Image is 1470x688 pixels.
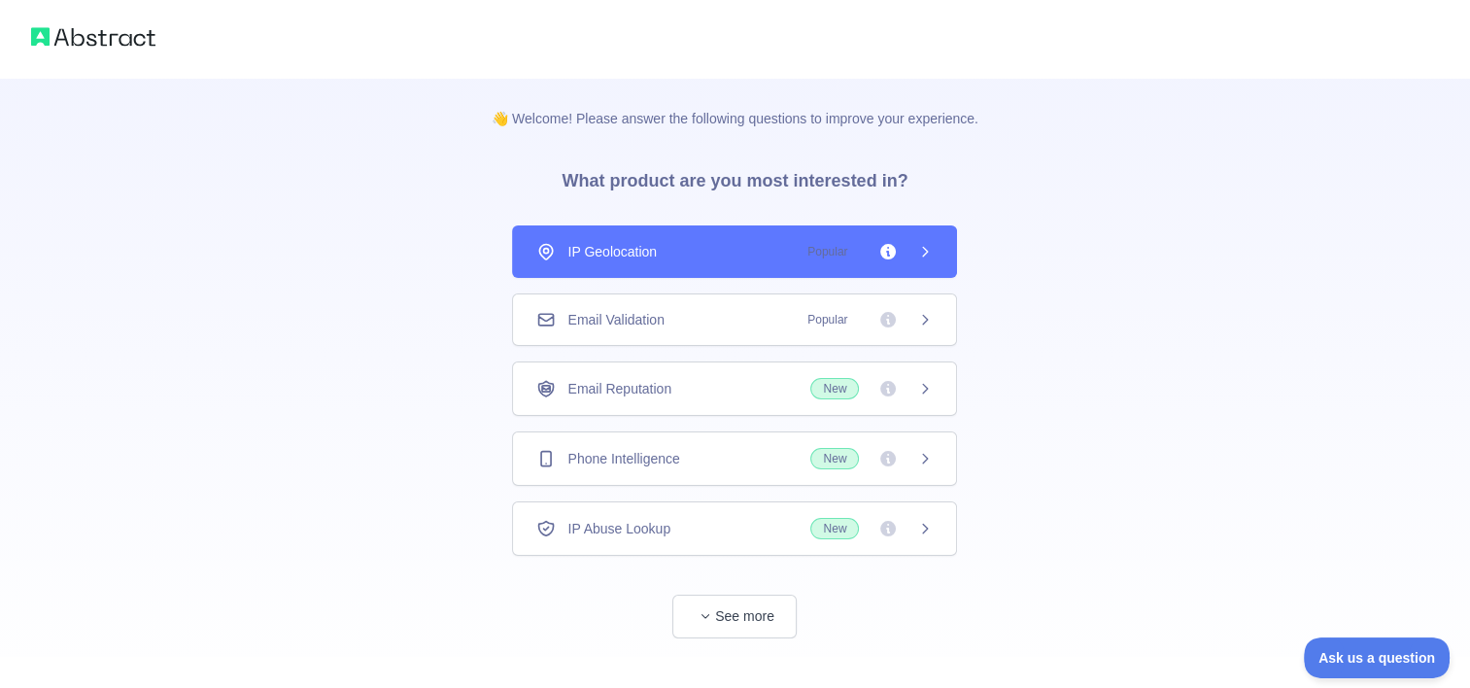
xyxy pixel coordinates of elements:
[567,449,679,468] span: Phone Intelligence
[567,242,657,261] span: IP Geolocation
[31,23,155,51] img: Abstract logo
[672,595,797,638] button: See more
[810,378,859,399] span: New
[810,518,859,539] span: New
[461,78,1009,128] p: 👋 Welcome! Please answer the following questions to improve your experience.
[567,379,671,398] span: Email Reputation
[1304,637,1451,678] iframe: Toggle Customer Support
[567,519,670,538] span: IP Abuse Lookup
[567,310,664,329] span: Email Validation
[530,128,939,225] h3: What product are you most interested in?
[796,310,859,329] span: Popular
[796,242,859,261] span: Popular
[810,448,859,469] span: New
